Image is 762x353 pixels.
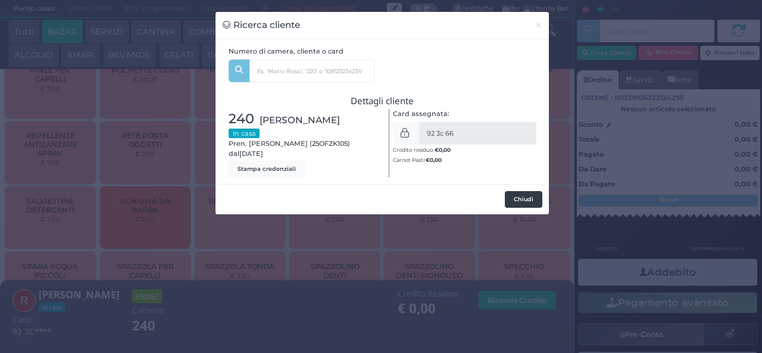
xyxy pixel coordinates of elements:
button: Chiudi [505,191,542,208]
span: 0,00 [439,146,451,154]
small: Carnet Pasti: [393,157,442,163]
label: Numero di camera, cliente o card [229,46,343,57]
button: Chiudi [528,12,549,39]
div: Pren. [PERSON_NAME] (25OFZK105) dal [223,109,383,177]
label: Card assegnata: [393,109,449,119]
b: € [435,146,451,153]
span: 0,00 [430,156,442,164]
input: Es. 'Mario Rossi', '220' o '108123234234' [249,60,374,82]
small: In casa [229,129,260,138]
span: [DATE] [239,149,263,159]
h3: Ricerca cliente [223,18,301,32]
span: 240 [229,109,254,129]
h3: Dettagli cliente [229,96,536,106]
button: Stampa credenziali [229,161,305,177]
span: × [535,18,542,32]
small: Credito residuo: [393,146,451,153]
b: € [426,157,442,163]
span: [PERSON_NAME] [260,113,340,127]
